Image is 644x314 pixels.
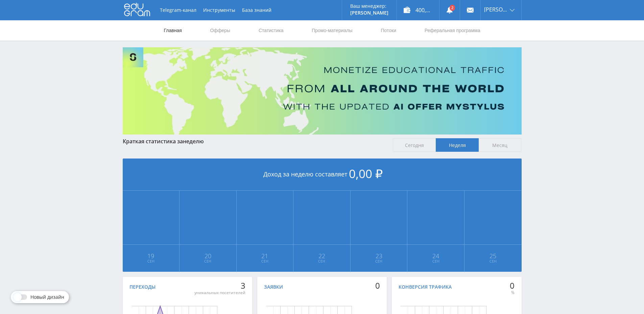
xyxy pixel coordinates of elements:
[294,253,350,259] span: 22
[380,20,397,41] a: Потоки
[375,281,380,290] div: 0
[424,20,481,41] a: Реферальная программа
[311,20,353,41] a: Промо-материалы
[350,10,388,16] p: [PERSON_NAME]
[194,290,245,295] div: уникальных посетителей
[237,259,293,264] span: Сен
[399,284,452,290] div: Конверсия трафика
[351,259,407,264] span: Сен
[194,281,245,290] div: 3
[123,253,179,259] span: 19
[163,20,183,41] a: Главная
[30,294,64,300] span: Новый дизайн
[258,20,284,41] a: Статистика
[436,138,479,152] span: Неделя
[349,166,383,182] span: 0,00 ₽
[180,253,236,259] span: 20
[123,159,522,191] div: Доход за неделю составляет
[408,259,464,264] span: Сен
[129,284,156,290] div: Переходы
[510,290,515,295] div: %
[294,259,350,264] span: Сен
[123,259,179,264] span: Сен
[479,138,522,152] span: Месяц
[465,259,521,264] span: Сен
[183,138,204,145] span: неделю
[210,20,231,41] a: Офферы
[180,259,236,264] span: Сен
[350,3,388,9] p: Ваш менеджер:
[393,138,436,152] span: Сегодня
[123,138,386,144] div: Краткая статистика за
[351,253,407,259] span: 23
[123,47,522,135] img: Banner
[484,7,508,12] span: [PERSON_NAME]
[264,284,283,290] div: Заявки
[465,253,521,259] span: 25
[408,253,464,259] span: 24
[510,281,515,290] div: 0
[237,253,293,259] span: 21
